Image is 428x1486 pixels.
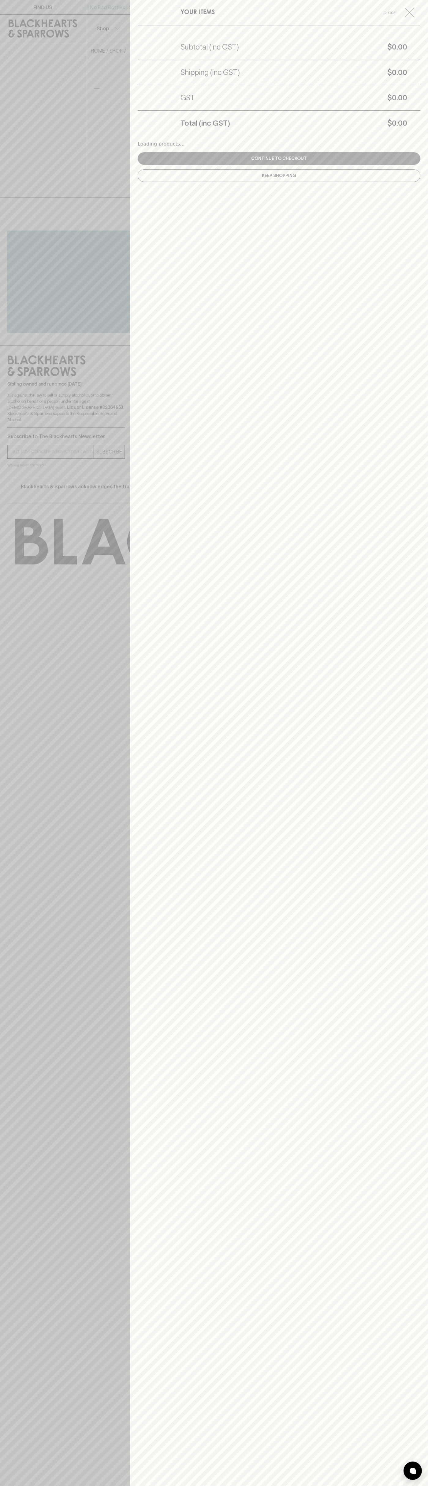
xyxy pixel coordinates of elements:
h5: $0.00 [195,93,407,103]
button: Close [377,8,419,17]
h6: YOUR ITEMS [181,8,215,17]
h5: Subtotal (inc GST) [181,42,239,52]
span: Close [377,9,402,16]
h5: $0.00 [239,42,407,52]
img: bubble-icon [410,1468,416,1474]
h5: $0.00 [240,68,407,77]
h5: $0.00 [230,118,407,128]
h5: GST [181,93,195,103]
div: Loading products... [138,140,420,148]
h5: Shipping (inc GST) [181,68,240,77]
h5: Total (inc GST) [181,118,230,128]
button: Keep Shopping [138,169,420,182]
